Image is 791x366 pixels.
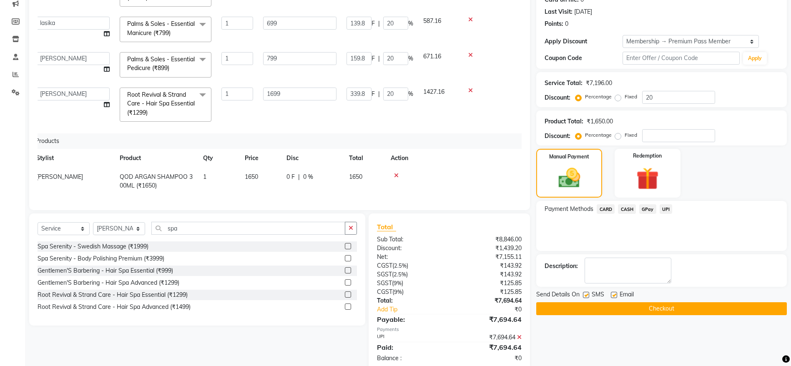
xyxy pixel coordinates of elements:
[371,333,449,342] div: UPI
[545,117,583,126] div: Product Total:
[545,54,623,63] div: Coupon Code
[31,149,115,168] th: Stylist
[449,244,528,253] div: ₹1,439.20
[371,296,449,305] div: Total:
[298,173,300,181] span: |
[371,253,449,261] div: Net:
[625,131,637,139] label: Fixed
[629,165,666,193] img: _gift.svg
[36,173,83,180] span: [PERSON_NAME]
[423,17,441,25] span: 587.16
[377,326,522,333] div: Payments
[38,303,191,311] div: Root Revival & Strand Care - Hair Spa Advanced (₹1499)
[623,52,739,65] input: Enter Offer / Coupon Code
[344,149,386,168] th: Total
[394,262,407,269] span: 2.5%
[303,173,313,181] span: 0 %
[565,20,568,28] div: 0
[449,261,528,270] div: ₹143.92
[549,153,589,160] label: Manual Payment
[32,133,522,149] div: Products
[536,290,580,301] span: Send Details On
[625,93,637,100] label: Fixed
[449,333,528,342] div: ₹7,694.64
[394,280,402,286] span: 9%
[408,19,413,28] span: %
[371,314,449,324] div: Payable:
[639,204,656,214] span: GPay
[449,314,528,324] div: ₹7,694.64
[378,90,380,98] span: |
[372,54,375,63] span: F
[198,149,240,168] th: Qty
[371,235,449,244] div: Sub Total:
[585,131,612,139] label: Percentage
[449,288,528,296] div: ₹125.85
[408,90,413,98] span: %
[371,354,449,363] div: Balance :
[536,302,787,315] button: Checkout
[449,253,528,261] div: ₹7,155.11
[743,52,767,65] button: Apply
[462,305,528,314] div: ₹0
[286,173,295,181] span: 0 F
[585,93,612,100] label: Percentage
[449,235,528,244] div: ₹8,846.00
[545,262,578,271] div: Description:
[38,291,188,299] div: Root Revival & Strand Care - Hair Spa Essential (₹1299)
[371,244,449,253] div: Discount:
[449,354,528,363] div: ₹0
[618,204,636,214] span: CASH
[245,173,258,180] span: 1650
[587,117,613,126] div: ₹1,650.00
[281,149,344,168] th: Disc
[148,109,151,116] a: x
[660,204,673,214] span: UPI
[203,173,206,180] span: 1
[372,90,375,98] span: F
[449,342,528,352] div: ₹7,694.64
[38,242,148,251] div: Spa Serenity - Swedish Massage (₹1999)
[377,271,392,278] span: SGST
[127,55,195,72] span: Palms & Soles - Essential Pedicure (₹899)
[633,152,662,160] label: Redemption
[394,271,406,278] span: 2.5%
[597,204,615,214] span: CARD
[386,149,515,168] th: Action
[377,288,392,296] span: CGST
[371,270,449,279] div: ( )
[586,79,612,88] div: ₹7,196.00
[378,54,380,63] span: |
[574,8,592,16] div: [DATE]
[423,53,441,60] span: 671.16
[592,290,604,301] span: SMS
[394,288,402,295] span: 9%
[349,173,362,180] span: 1650
[371,279,449,288] div: ( )
[38,278,179,287] div: Gentlemen'S Barbering - Hair Spa Advanced (₹1299)
[377,279,392,287] span: SGST
[171,29,174,37] a: x
[127,91,195,116] span: Root Revival & Strand Care - Hair Spa Essential (₹1299)
[449,279,528,288] div: ₹125.85
[423,88,444,95] span: 1427.16
[240,149,281,168] th: Price
[449,270,528,279] div: ₹143.92
[620,290,634,301] span: Email
[378,19,380,28] span: |
[552,165,587,191] img: _cash.svg
[545,37,623,46] div: Apply Discount
[449,296,528,305] div: ₹7,694.64
[115,149,198,168] th: Product
[377,262,392,269] span: CGST
[371,342,449,352] div: Paid:
[545,20,563,28] div: Points:
[38,254,164,263] div: Spa Serenity - Body Polishing Premium (₹3999)
[545,132,570,140] div: Discount:
[38,266,173,275] div: Gentlemen'S Barbering - Hair Spa Essential (₹999)
[371,305,462,314] a: Add Tip
[545,8,573,16] div: Last Visit:
[169,64,173,72] a: x
[377,223,396,231] span: Total
[371,261,449,270] div: ( )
